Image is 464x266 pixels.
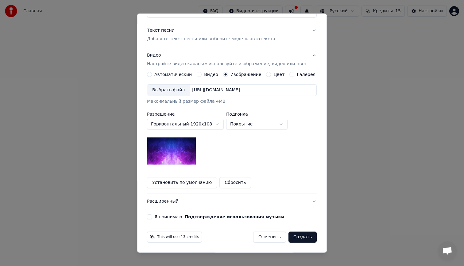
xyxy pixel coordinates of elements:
label: Подгонка [226,112,288,116]
div: Видео [147,52,307,67]
label: Разрешение [147,112,224,116]
span: This will use 13 credits [157,235,199,240]
div: Выбрать файл [147,85,190,96]
button: Установить по умолчанию [147,177,217,188]
button: ВидеоНастройте видео караоке: используйте изображение, видео или цвет [147,47,317,72]
button: Текст песниДобавьте текст песни или выберите модель автотекста [147,22,317,47]
div: [URL][DOMAIN_NAME] [190,87,242,93]
p: Добавьте текст песни или выберите модель автотекста [147,36,275,42]
div: Текст песни [147,27,175,34]
label: Я принимаю [154,215,284,219]
label: Галерея [297,72,316,77]
div: ВидеоНастройте видео караоке: используйте изображение, видео или цвет [147,72,317,193]
div: Максимальный размер файла 4MB [147,98,317,105]
label: Изображение [230,72,261,77]
button: Создать [288,232,317,243]
label: Видео [204,72,218,77]
label: Цвет [274,72,285,77]
p: Настройте видео караоке: используйте изображение, видео или цвет [147,61,307,67]
button: Сбросить [220,177,251,188]
button: Отменить [253,232,286,243]
button: Я принимаю [185,215,284,219]
button: Расширенный [147,193,317,209]
label: Автоматический [154,72,192,77]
